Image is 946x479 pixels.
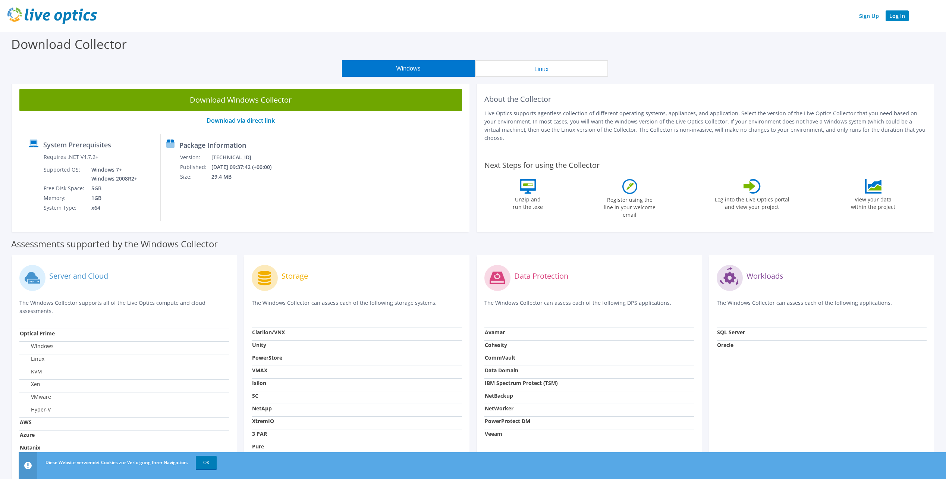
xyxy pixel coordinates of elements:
[252,329,285,336] strong: Clariion/VNX
[886,10,909,21] a: Log In
[485,354,515,361] strong: CommVault
[211,172,281,182] td: 29.4 MB
[20,330,55,337] strong: Optical Prime
[484,95,927,104] h2: About the Collector
[484,109,927,142] p: Live Optics supports agentless collection of different operating systems, appliances, and applica...
[252,417,274,425] strong: XtremIO
[180,172,211,182] td: Size:
[252,430,267,437] strong: 3 PAR
[485,379,558,386] strong: IBM Spectrum Protect (TSM)
[86,184,139,193] td: 5GB
[20,368,42,375] label: KVM
[7,7,97,24] img: live_optics_svg.svg
[43,203,86,213] td: System Type:
[252,443,264,450] strong: Pure
[252,392,258,399] strong: SC
[485,367,518,374] strong: Data Domain
[484,299,694,314] p: The Windows Collector can assess each of the following DPS applications.
[747,272,783,280] label: Workloads
[717,341,733,348] strong: Oracle
[20,393,51,401] label: VMware
[20,342,54,350] label: Windows
[714,194,790,211] label: Log into the Live Optics portal and view your project
[180,162,211,172] td: Published:
[44,153,98,161] label: Requires .NET V4.7.2+
[19,299,229,315] p: The Windows Collector supports all of the Live Optics compute and cloud assessments.
[43,184,86,193] td: Free Disk Space:
[717,299,927,314] p: The Windows Collector can assess each of the following applications.
[485,392,513,399] strong: NetBackup
[252,354,282,361] strong: PowerStore
[846,194,900,211] label: View your data within the project
[485,341,507,348] strong: Cohesity
[196,456,217,469] a: OK
[86,193,139,203] td: 1GB
[20,406,51,413] label: Hyper-V
[11,240,218,248] label: Assessments supported by the Windows Collector
[207,116,275,125] a: Download via direct link
[49,272,108,280] label: Server and Cloud
[485,405,513,412] strong: NetWorker
[180,153,211,162] td: Version:
[252,405,272,412] strong: NetApp
[855,10,883,21] a: Sign Up
[20,381,40,388] label: Xen
[86,203,139,213] td: x64
[19,89,462,111] a: Download Windows Collector
[282,272,308,280] label: Storage
[252,379,266,386] strong: Isilon
[86,165,139,184] td: Windows 7+ Windows 2008R2+
[211,153,281,162] td: [TECHNICAL_ID]
[511,194,545,211] label: Unzip and run the .exe
[252,299,462,314] p: The Windows Collector can assess each of the following storage systems.
[43,141,111,148] label: System Prerequisites
[475,60,608,77] button: Linux
[514,272,568,280] label: Data Protection
[43,193,86,203] td: Memory:
[485,430,502,437] strong: Veeam
[179,141,246,149] label: Package Information
[342,60,475,77] button: Windows
[211,162,281,172] td: [DATE] 09:37:42 (+00:00)
[45,459,188,466] span: Diese Website verwendet Cookies zur Verfolgung Ihrer Navigation.
[43,165,86,184] td: Supported OS:
[252,341,266,348] strong: Unity
[20,419,32,426] strong: AWS
[602,194,658,219] label: Register using the line in your welcome email
[20,431,35,438] strong: Azure
[20,444,40,451] strong: Nutanix
[11,35,127,53] label: Download Collector
[252,367,267,374] strong: VMAX
[484,161,600,170] label: Next Steps for using the Collector
[485,329,505,336] strong: Avamar
[485,417,530,425] strong: PowerProtect DM
[717,329,745,336] strong: SQL Server
[20,355,44,363] label: Linux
